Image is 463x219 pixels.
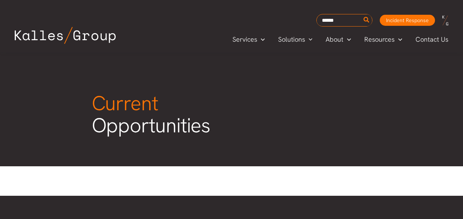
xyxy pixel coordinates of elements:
[92,90,211,139] span: Opportunities
[394,34,402,45] span: Menu Toggle
[343,34,351,45] span: Menu Toggle
[257,34,265,45] span: Menu Toggle
[92,90,158,117] span: Current
[226,33,456,45] nav: Primary Site Navigation
[15,27,116,44] img: Kalles Group
[271,34,319,45] a: SolutionsMenu Toggle
[319,34,358,45] a: AboutMenu Toggle
[305,34,313,45] span: Menu Toggle
[364,34,394,45] span: Resources
[232,34,257,45] span: Services
[326,34,343,45] span: About
[409,34,456,45] a: Contact Us
[358,34,409,45] a: ResourcesMenu Toggle
[278,34,305,45] span: Solutions
[415,34,448,45] span: Contact Us
[362,14,371,26] button: Search
[380,15,435,26] a: Incident Response
[226,34,271,45] a: ServicesMenu Toggle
